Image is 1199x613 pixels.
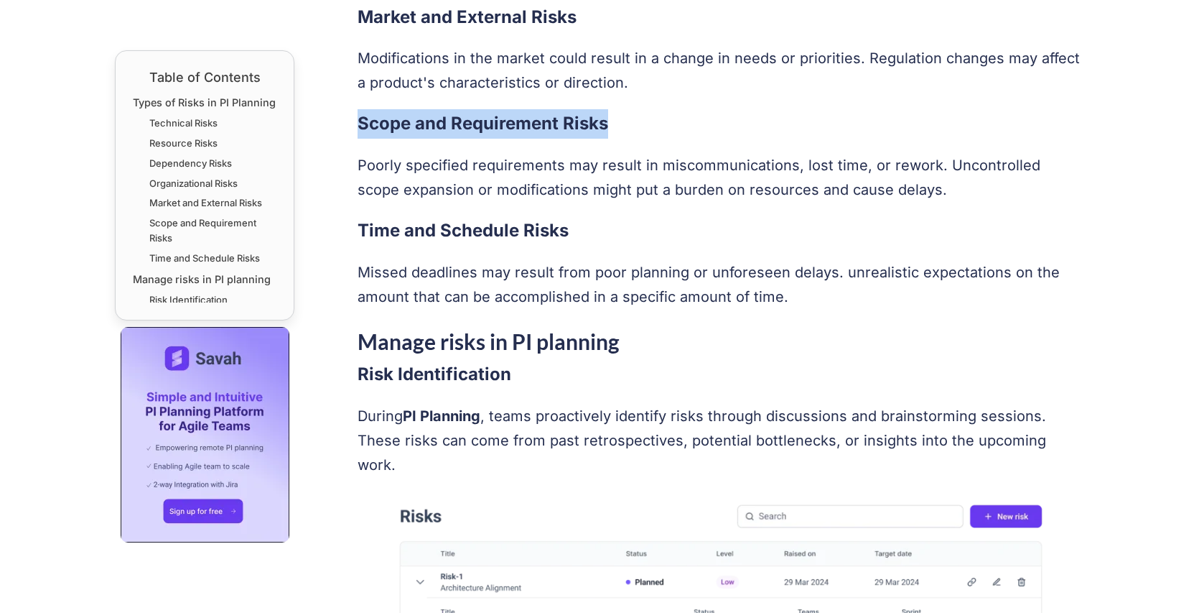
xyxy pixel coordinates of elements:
p: Modifications in the market could result in a change in needs or priorities. Regulation changes m... [358,46,1085,95]
h3: Time and Schedule Risks [358,216,1085,246]
a: Time and Schedule Risks [149,251,260,266]
a: Organizational Risks [149,176,238,191]
a: Manage risks in PI planning [133,271,271,287]
a: Market and External Risks [149,195,262,211]
iframe: Chat Widget [1127,544,1199,613]
h3: Market and External Risks [358,3,1085,32]
a: Resource Risks [149,136,218,151]
a: Types of Risks in PI Planning [133,94,276,111]
a: Dependency Risks [149,156,232,171]
h2: Manage risks in PI planning [358,323,1085,360]
a: Scope and Requirement Risks [149,216,276,246]
p: During , teams proactively identify risks through discussions and brainstorming sessions. These r... [358,404,1085,477]
p: Poorly specified requirements may result in miscommunications, lost time, or rework. Uncontrolled... [358,153,1085,202]
h3: Risk Identification [358,360,1085,390]
a: Technical Risks [149,116,218,131]
strong: PI Planning [403,407,480,425]
div: Table of Contents [133,68,276,87]
a: Risk Identification [149,292,228,308]
h3: Scope and Requirement Risks [358,109,1085,139]
p: Missed deadlines may result from poor planning or unforeseen delays. unrealistic expectations on ... [358,260,1085,309]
